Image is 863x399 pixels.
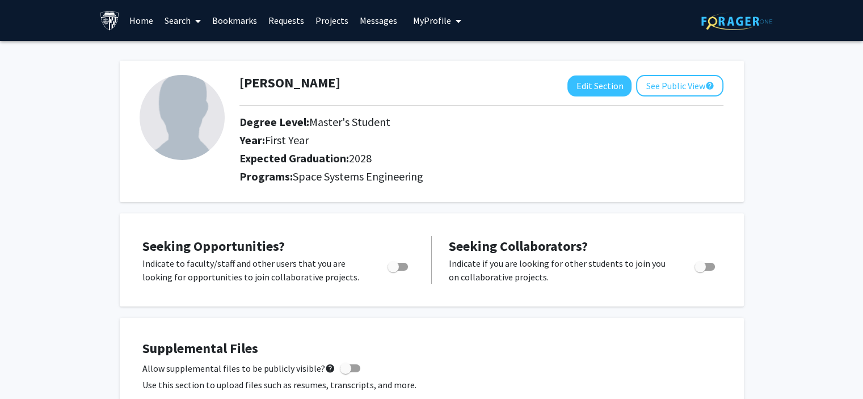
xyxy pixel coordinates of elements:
[142,257,366,284] p: Indicate to faculty/staff and other users that you are looking for opportunities to join collabor...
[349,151,372,165] span: 2028
[159,1,207,40] a: Search
[124,1,159,40] a: Home
[142,341,721,357] h4: Supplemental Files
[239,75,340,91] h1: [PERSON_NAME]
[265,133,309,147] span: First Year
[239,133,626,147] h2: Year:
[263,1,310,40] a: Requests
[310,1,354,40] a: Projects
[705,79,714,93] mat-icon: help
[239,170,723,183] h2: Programs:
[140,75,225,160] img: Profile Picture
[309,115,390,129] span: Master's Student
[207,1,263,40] a: Bookmarks
[142,237,285,255] span: Seeking Opportunities?
[239,115,626,129] h2: Degree Level:
[100,11,120,31] img: Johns Hopkins University Logo
[239,152,626,165] h2: Expected Graduation:
[636,75,723,96] button: See Public View
[325,362,335,375] mat-icon: help
[383,257,414,274] div: Toggle
[567,75,632,96] button: Edit Section
[142,362,335,375] span: Allow supplemental files to be publicly visible?
[293,169,423,183] span: Space Systems Engineering
[701,12,772,30] img: ForagerOne Logo
[449,237,588,255] span: Seeking Collaborators?
[413,15,451,26] span: My Profile
[142,378,721,392] p: Use this section to upload files such as resumes, transcripts, and more.
[9,348,48,390] iframe: Chat
[354,1,403,40] a: Messages
[449,257,673,284] p: Indicate if you are looking for other students to join you on collaborative projects.
[690,257,721,274] div: Toggle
